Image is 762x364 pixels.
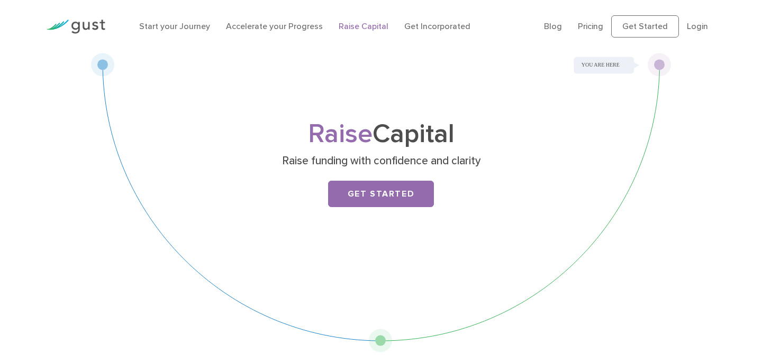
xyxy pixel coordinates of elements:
[176,154,586,169] p: Raise funding with confidence and clarity
[172,122,590,146] h1: Capital
[404,21,470,31] a: Get Incorporated
[339,21,388,31] a: Raise Capital
[308,118,373,150] span: Raise
[611,15,679,38] a: Get Started
[544,21,562,31] a: Blog
[226,21,323,31] a: Accelerate your Progress
[687,21,708,31] a: Login
[139,21,210,31] a: Start your Journey
[46,20,105,34] img: Gust Logo
[328,181,434,207] a: Get Started
[578,21,603,31] a: Pricing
